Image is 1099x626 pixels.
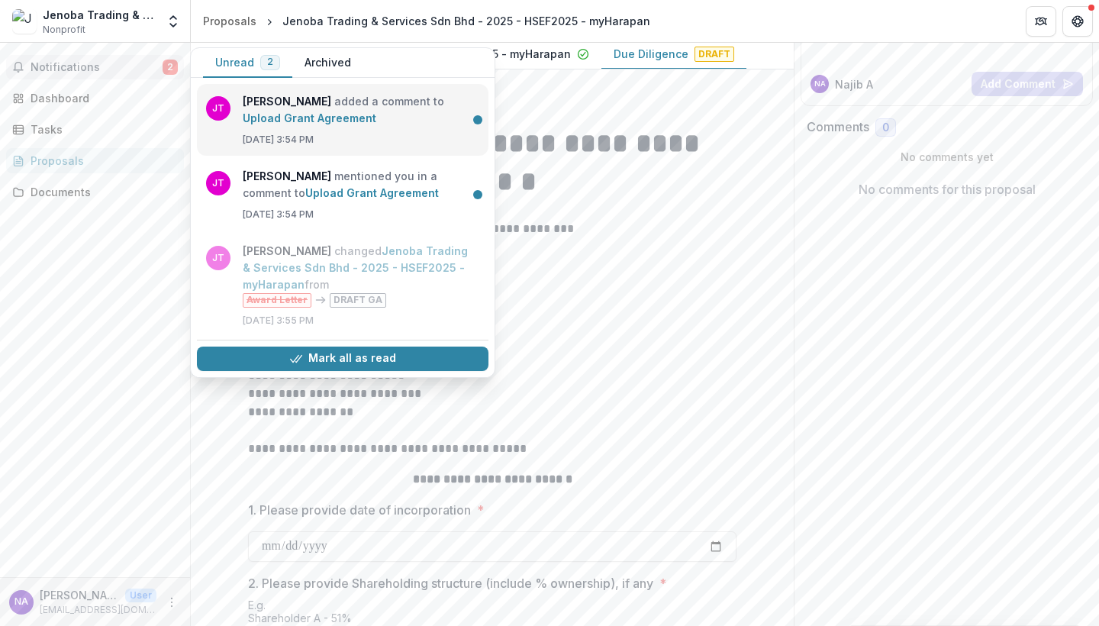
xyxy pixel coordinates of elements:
[859,180,1036,198] p: No comments for this proposal
[6,117,184,142] a: Tasks
[163,593,181,611] button: More
[40,603,156,617] p: [EMAIL_ADDRESS][DOMAIN_NAME]
[197,10,263,32] a: Proposals
[31,61,163,74] span: Notifications
[203,46,571,62] p: Jenoba Trading & Services Sdn Bhd - 2025 - HSEF2025 - myHarapan
[163,60,178,75] span: 2
[31,121,172,137] div: Tasks
[6,86,184,111] a: Dashboard
[243,244,468,291] a: Jenoba Trading & Services Sdn Bhd - 2025 - HSEF2025 - myHarapan
[695,47,734,62] span: Draft
[248,501,471,519] p: 1. Please provide date of incorporation
[248,574,653,592] p: 2. Please provide Shareholding structure (include % ownership), if any
[814,80,826,88] div: Najib Alias
[614,46,688,62] p: Due Diligence
[243,243,479,308] p: changed from
[31,184,172,200] div: Documents
[292,48,363,78] button: Archived
[972,72,1083,96] button: Add Comment
[15,597,28,607] div: Najib Alias
[882,121,889,134] span: 0
[1026,6,1056,37] button: Partners
[1062,6,1093,37] button: Get Help
[197,347,488,371] button: Mark all as read
[282,13,650,29] div: Jenoba Trading & Services Sdn Bhd - 2025 - HSEF2025 - myHarapan
[807,149,1087,165] p: No comments yet
[12,9,37,34] img: Jenoba Trading & Services Sdn Bhd
[243,93,479,127] p: added a comment to
[43,7,156,23] div: Jenoba Trading & Services Sdn Bhd
[197,10,656,32] nav: breadcrumb
[40,587,119,603] p: [PERSON_NAME]
[267,56,273,67] span: 2
[125,589,156,602] p: User
[6,148,184,173] a: Proposals
[305,186,439,199] a: Upload Grant Agreement
[835,76,873,92] p: Najib A
[31,90,172,106] div: Dashboard
[243,111,376,124] a: Upload Grant Agreement
[43,23,85,37] span: Nonprofit
[243,168,479,202] p: mentioned you in a comment to
[6,179,184,205] a: Documents
[31,153,172,169] div: Proposals
[203,48,292,78] button: Unread
[807,120,869,134] h2: Comments
[203,13,256,29] div: Proposals
[163,6,184,37] button: Open entity switcher
[6,55,184,79] button: Notifications2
